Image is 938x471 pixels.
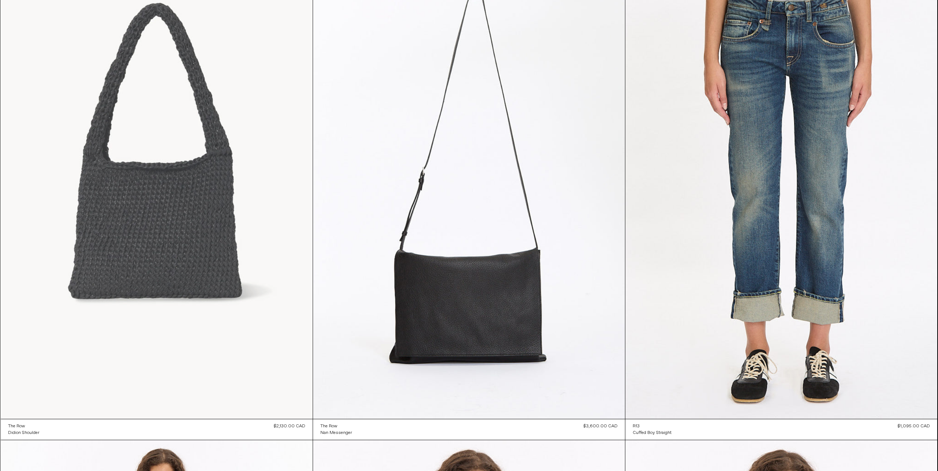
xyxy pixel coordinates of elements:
[8,430,39,436] div: Didion Shoulder
[633,430,672,436] div: Cuffed Boy Straight
[583,423,618,430] div: $3,600.00 CAD
[633,423,672,430] a: R13
[320,430,352,436] a: Nan Messenger
[274,423,305,430] div: $2,130.00 CAD
[898,423,930,430] div: $1,095.00 CAD
[633,430,672,436] a: Cuffed Boy Straight
[320,430,352,436] div: Nan Messenger
[8,430,39,436] a: Didion Shoulder
[320,423,352,430] a: The Row
[8,423,39,430] a: The Row
[8,423,25,430] div: The Row
[320,423,337,430] div: The Row
[633,423,640,430] div: R13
